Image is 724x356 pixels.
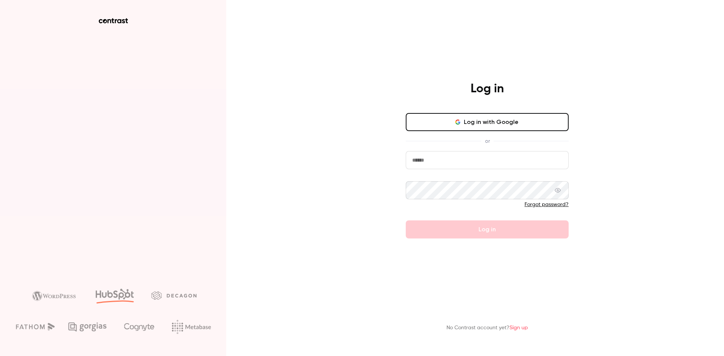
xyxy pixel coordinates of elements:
[471,81,504,96] h4: Log in
[446,324,528,332] p: No Contrast account yet?
[481,137,494,145] span: or
[151,291,196,299] img: decagon
[525,202,569,207] a: Forgot password?
[509,325,528,330] a: Sign up
[406,113,569,131] button: Log in with Google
